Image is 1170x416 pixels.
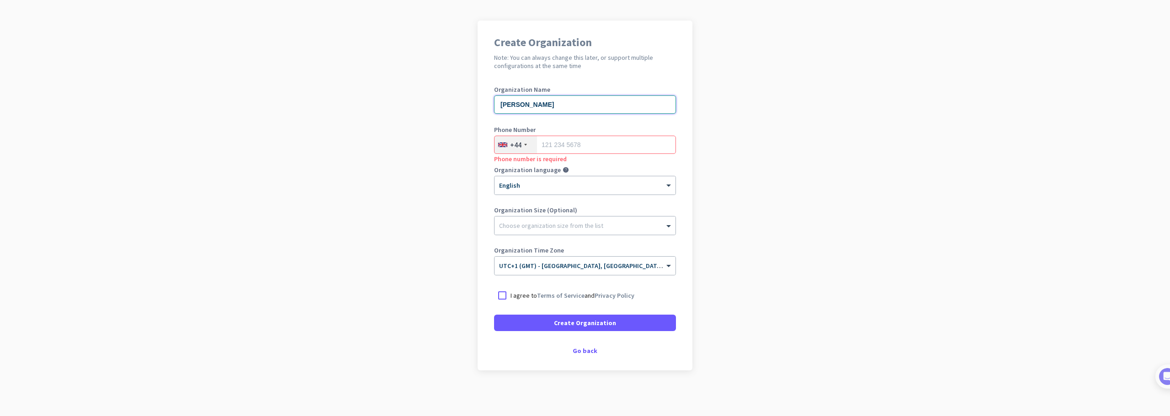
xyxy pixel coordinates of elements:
a: Terms of Service [537,291,585,300]
a: Privacy Policy [595,291,634,300]
input: What is the name of your organization? [494,95,676,114]
i: help [563,167,569,173]
h2: Note: You can always change this later, or support multiple configurations at the same time [494,53,676,70]
input: 121 234 5678 [494,136,676,154]
label: Organization language [494,167,561,173]
div: +44 [510,140,521,149]
label: Organization Size (Optional) [494,207,676,213]
label: Organization Name [494,86,676,93]
span: Phone number is required [494,155,567,163]
span: Create Organization [554,318,616,327]
div: Go back [494,348,676,354]
p: I agree to and [511,291,634,300]
label: Phone Number [494,126,676,133]
button: Create Organization [494,315,676,331]
label: Organization Time Zone [494,247,676,253]
h1: Create Organization [494,37,676,48]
